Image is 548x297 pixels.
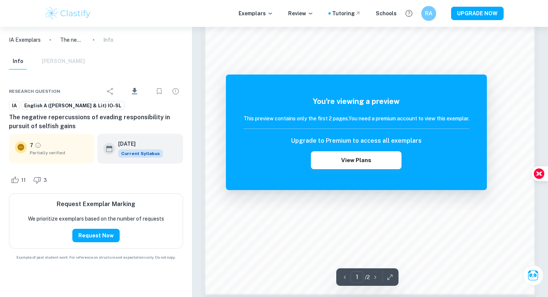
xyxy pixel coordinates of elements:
span: 3 [40,177,51,184]
button: Request Now [72,229,120,242]
span: 11 [17,177,30,184]
div: Like [9,174,30,186]
span: IA [9,102,19,110]
div: This exemplar is based on the current syllabus. Feel free to refer to it for inspiration/ideas wh... [118,149,163,158]
p: We prioritize exemplars based on the number of requests [28,215,164,223]
div: Share [103,84,118,99]
h6: The negative repercussions of evading responsibility in pursuit of selfish gains [9,113,183,131]
div: Report issue [168,84,183,99]
span: Partially verified [30,149,88,156]
h6: [DATE] [118,140,157,148]
a: English A ([PERSON_NAME] & Lit) IO-SL [21,101,125,110]
h6: Request Exemplar Marking [57,200,135,209]
span: English A ([PERSON_NAME] & Lit) IO-SL [22,102,124,110]
a: IA Exemplars [9,36,41,44]
button: UPGRADE NOW [451,7,504,20]
p: Review [288,9,314,18]
img: Clastify logo [44,6,92,21]
h5: You're viewing a preview [243,96,469,107]
h6: RA [425,9,433,18]
p: Info [103,36,113,44]
a: Tutoring [332,9,361,18]
button: Help and Feedback [403,7,415,20]
button: Ask Clai [523,265,544,286]
p: 7 [30,141,33,149]
span: Example of past student work. For reference on structure and expectations only. Do not copy. [9,255,183,260]
span: Current Syllabus [118,149,163,158]
a: Grade partially verified [35,142,41,149]
a: IA [9,101,20,110]
div: Download [119,82,150,101]
button: RA [421,6,436,21]
p: / 2 [365,273,370,281]
div: Bookmark [152,84,167,99]
button: View Plans [311,151,401,169]
p: Exemplars [239,9,273,18]
div: Dislike [31,174,51,186]
button: Info [9,53,27,70]
h6: This preview contains only the first 2 pages. You need a premium account to view this exemplar. [243,114,469,123]
span: Research question [9,88,60,95]
a: Schools [376,9,397,18]
h6: Upgrade to Premium to access all exemplars [291,136,422,145]
p: The negative repercussions of evading responsibility in pursuit of selfish gains [60,36,84,44]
